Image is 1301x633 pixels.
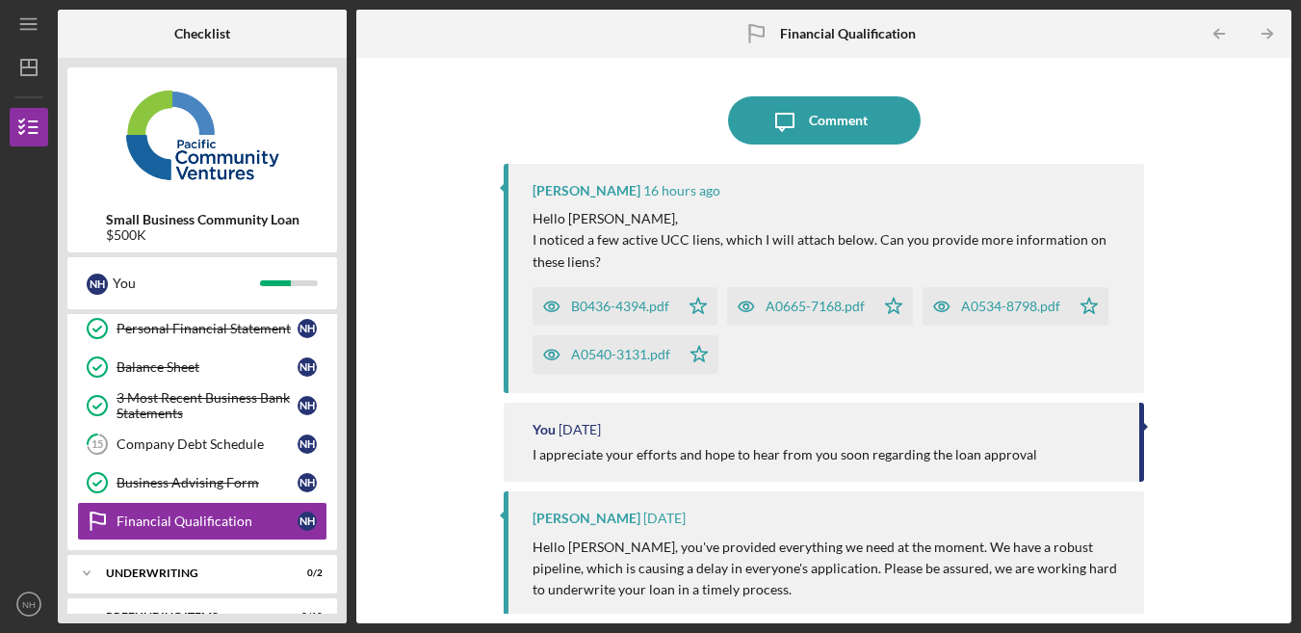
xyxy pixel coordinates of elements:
[727,287,913,326] button: A0665-7168.pdf
[533,229,1126,273] p: I noticed a few active UCC liens, which I will attach below. Can you provide more information on ...
[106,227,299,243] div: $500K
[117,475,298,490] div: Business Advising Form
[10,585,48,623] button: NH
[571,347,670,362] div: A0540-3131.pdf
[643,183,720,198] time: 2025-08-22 00:54
[77,309,327,348] a: Personal Financial StatementNH
[780,26,916,41] b: Financial Qualification
[533,335,718,374] button: A0540-3131.pdf
[766,299,865,314] div: A0665-7168.pdf
[643,511,686,526] time: 2025-08-13 18:51
[117,390,298,421] div: 3 Most Recent Business Bank Statements
[106,567,274,579] div: Underwriting
[117,321,298,336] div: Personal Financial Statement
[106,212,299,227] b: Small Business Community Loan
[117,514,298,529] div: Financial Qualification
[22,599,36,610] text: NH
[298,357,317,377] div: N H
[77,348,327,386] a: Balance SheetNH
[288,567,323,579] div: 0 / 2
[298,435,317,454] div: N H
[533,208,1126,229] p: Hello [PERSON_NAME],
[961,299,1060,314] div: A0534-8798.pdf
[298,396,317,415] div: N H
[533,422,556,437] div: You
[77,463,327,502] a: Business Advising FormNH
[288,611,323,622] div: 0 / 10
[77,425,327,463] a: 15Company Debt ScheduleNH
[559,422,601,437] time: 2025-08-20 21:57
[728,96,921,145] button: Comment
[533,537,1126,601] p: Hello [PERSON_NAME], you've provided everything we need at the moment. We have a robust pipeline,...
[91,438,103,451] tspan: 15
[87,274,108,295] div: N H
[113,267,260,300] div: You
[533,447,1037,462] div: I appreciate your efforts and hope to hear from you soon regarding the loan approval
[298,512,317,531] div: N H
[533,287,717,326] button: B0436-4394.pdf
[117,359,298,375] div: Balance Sheet
[923,287,1108,326] button: A0534-8798.pdf
[298,319,317,338] div: N H
[117,436,298,452] div: Company Debt Schedule
[174,26,230,41] b: Checklist
[298,473,317,492] div: N H
[533,511,640,526] div: [PERSON_NAME]
[571,299,669,314] div: B0436-4394.pdf
[77,386,327,425] a: 3 Most Recent Business Bank StatementsNH
[106,611,274,622] div: Prefunding Items
[533,183,640,198] div: [PERSON_NAME]
[77,502,327,541] a: Financial QualificationNH
[67,77,337,193] img: Product logo
[809,96,868,145] div: Comment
